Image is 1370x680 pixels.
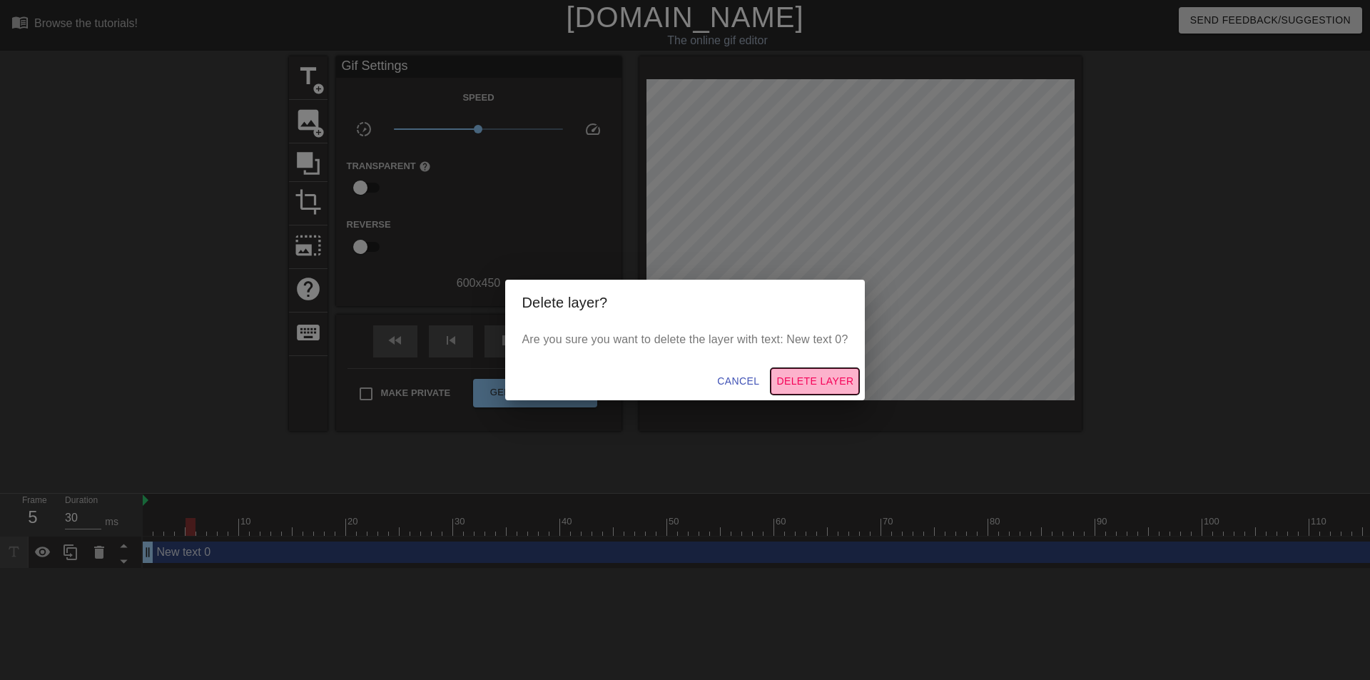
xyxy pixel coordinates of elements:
button: Cancel [711,368,765,395]
span: Delete Layer [776,372,853,390]
h2: Delete layer? [522,291,848,314]
span: Cancel [717,372,759,390]
p: Are you sure you want to delete the layer with text: New text 0? [522,331,848,348]
button: Delete Layer [771,368,859,395]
